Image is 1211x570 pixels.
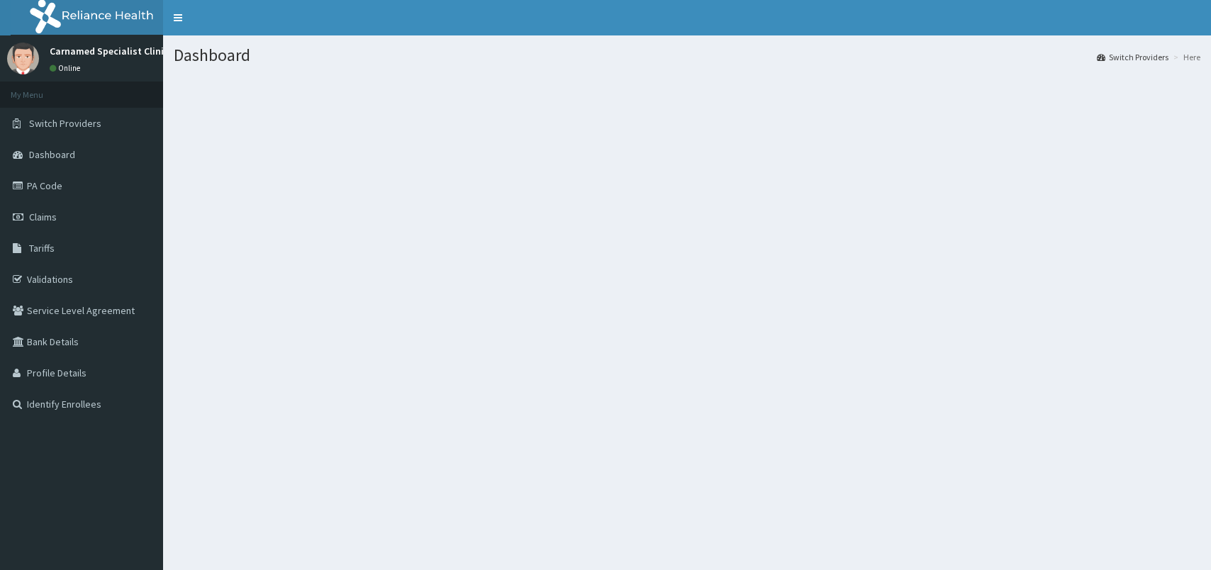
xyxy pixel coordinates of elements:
[29,211,57,223] span: Claims
[29,148,75,161] span: Dashboard
[50,63,84,73] a: Online
[29,117,101,130] span: Switch Providers
[1170,51,1200,63] li: Here
[174,46,1200,65] h1: Dashboard
[29,242,55,255] span: Tariffs
[7,43,39,74] img: User Image
[50,46,169,56] p: Carnamed Specialist Clinic
[1097,51,1168,63] a: Switch Providers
